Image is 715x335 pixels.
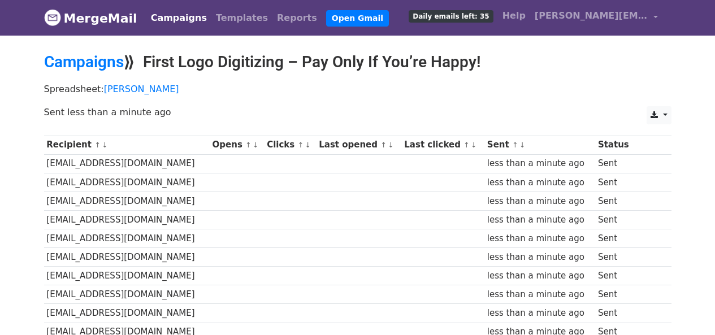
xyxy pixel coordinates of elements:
div: less than a minute ago [487,176,592,189]
th: Last clicked [402,136,485,154]
td: Sent [595,229,635,248]
div: less than a minute ago [487,214,592,227]
td: [EMAIL_ADDRESS][DOMAIN_NAME] [44,192,210,210]
td: [EMAIL_ADDRESS][DOMAIN_NAME] [44,248,210,267]
td: Sent [595,285,635,304]
a: ↓ [305,141,311,149]
a: ↑ [297,141,304,149]
p: Spreadsheet: [44,83,671,95]
a: Daily emails left: 35 [404,5,497,27]
a: Help [498,5,530,27]
div: less than a minute ago [487,251,592,264]
p: Sent less than a minute ago [44,106,671,118]
td: Sent [595,173,635,192]
a: ↑ [512,141,518,149]
a: Campaigns [44,53,124,71]
a: ↓ [102,141,108,149]
div: less than a minute ago [487,195,592,208]
td: [EMAIL_ADDRESS][DOMAIN_NAME] [44,210,210,229]
td: Sent [595,267,635,285]
div: less than a minute ago [487,288,592,301]
iframe: Chat Widget [658,281,715,335]
td: Sent [595,210,635,229]
th: Sent [484,136,595,154]
td: [EMAIL_ADDRESS][DOMAIN_NAME] [44,285,210,304]
a: ↑ [463,141,470,149]
a: ↓ [471,141,477,149]
a: Templates [211,7,272,29]
span: [PERSON_NAME][EMAIL_ADDRESS][DOMAIN_NAME] [535,9,648,23]
th: Recipient [44,136,210,154]
th: Opens [210,136,265,154]
td: [EMAIL_ADDRESS][DOMAIN_NAME] [44,304,210,323]
th: Status [595,136,635,154]
th: Clicks [264,136,316,154]
a: ↑ [380,141,387,149]
th: Last opened [316,136,401,154]
a: Campaigns [146,7,211,29]
td: [EMAIL_ADDRESS][DOMAIN_NAME] [44,173,210,192]
div: less than a minute ago [487,269,592,282]
td: Sent [595,304,635,323]
td: [EMAIL_ADDRESS][DOMAIN_NAME] [44,154,210,173]
h2: ⟫ First Logo Digitizing – Pay Only If You’re Happy! [44,53,671,72]
td: [EMAIL_ADDRESS][DOMAIN_NAME] [44,229,210,248]
a: Open Gmail [326,10,389,27]
td: [EMAIL_ADDRESS][DOMAIN_NAME] [44,267,210,285]
a: Reports [272,7,322,29]
div: less than a minute ago [487,307,592,320]
td: Sent [595,248,635,267]
td: Sent [595,154,635,173]
img: MergeMail logo [44,9,61,26]
a: ↑ [245,141,252,149]
a: MergeMail [44,6,137,30]
a: ↓ [519,141,526,149]
td: Sent [595,192,635,210]
a: ↓ [388,141,394,149]
a: [PERSON_NAME] [104,84,179,94]
a: ↓ [253,141,259,149]
div: less than a minute ago [487,157,592,170]
div: less than a minute ago [487,232,592,245]
a: ↑ [94,141,101,149]
span: Daily emails left: 35 [409,10,493,23]
a: [PERSON_NAME][EMAIL_ADDRESS][DOMAIN_NAME] [530,5,662,31]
